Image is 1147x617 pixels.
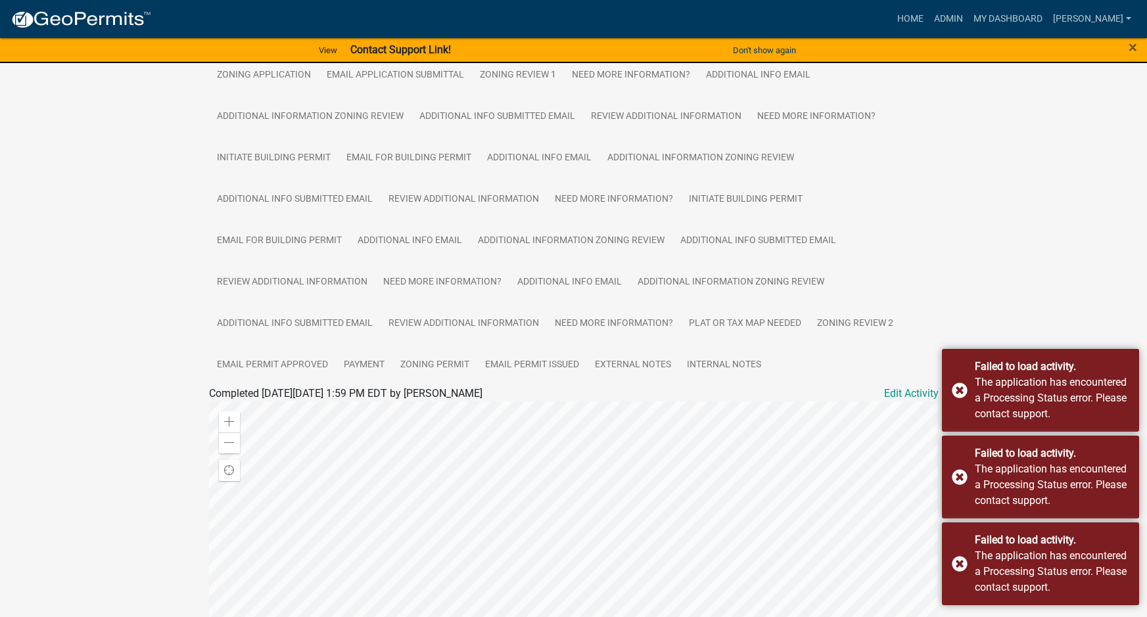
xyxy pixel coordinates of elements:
[375,262,509,304] a: Need More Information?
[681,179,810,221] a: Initiate Building Permit
[209,262,375,304] a: Review Additional Information
[672,220,844,262] a: Additional Info submitted Email
[599,137,802,179] a: Additional Information Zoning Review
[209,96,411,138] a: Additional Information Zoning Review
[509,262,630,304] a: Additional info email
[547,179,681,221] a: Need More Information?
[929,7,968,32] a: Admin
[583,96,749,138] a: Review Additional Information
[219,411,240,432] div: Zoom in
[975,359,1129,375] div: Failed to load activity.
[681,303,809,345] a: Plat or tax map needed
[381,179,547,221] a: Review Additional Information
[749,96,883,138] a: Need More Information?
[209,303,381,345] a: Additional Info submitted Email
[209,387,482,400] span: Completed [DATE][DATE] 1:59 PM EDT by [PERSON_NAME]
[1129,38,1137,57] span: ×
[209,55,319,97] a: Zoning Application
[209,220,350,262] a: Email for Building Permit
[1129,39,1137,55] button: Close
[381,303,547,345] a: Review Additional Information
[350,220,470,262] a: Additional info email
[892,7,929,32] a: Home
[975,532,1129,548] div: Failed to load activity.
[728,39,801,61] button: Don't show again
[975,375,1129,422] div: The application has encountered a Processing Status error. Please contact support.
[477,344,587,386] a: Email Permit Issued
[679,344,769,386] a: Internal Notes
[336,344,392,386] a: Payment
[314,39,342,61] a: View
[350,43,451,56] strong: Contact Support Link!
[470,220,672,262] a: Additional Information Zoning Review
[587,344,679,386] a: External Notes
[209,137,339,179] a: Initiate Building Permit
[547,303,681,345] a: Need More Information?
[209,179,381,221] a: Additional Info submitted Email
[809,303,901,345] a: Zoning Review 2
[975,548,1129,595] div: The application has encountered a Processing Status error. Please contact support.
[975,446,1129,461] div: Failed to load activity.
[884,386,939,401] a: Edit Activity
[975,461,1129,509] div: The application has encountered a Processing Status error. Please contact support.
[339,137,479,179] a: Email for Building Permit
[411,96,583,138] a: Additional Info submitted Email
[698,55,818,97] a: Additional info email
[319,55,472,97] a: Email Application Submittal
[472,55,564,97] a: Zoning Review 1
[564,55,698,97] a: Need More Information?
[968,7,1048,32] a: My Dashboard
[392,344,477,386] a: Zoning Permit
[630,262,832,304] a: Additional Information Zoning Review
[209,344,336,386] a: Email Permit Approved
[219,432,240,453] div: Zoom out
[1048,7,1136,32] a: [PERSON_NAME]
[219,460,240,481] div: Find my location
[479,137,599,179] a: Additional info email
